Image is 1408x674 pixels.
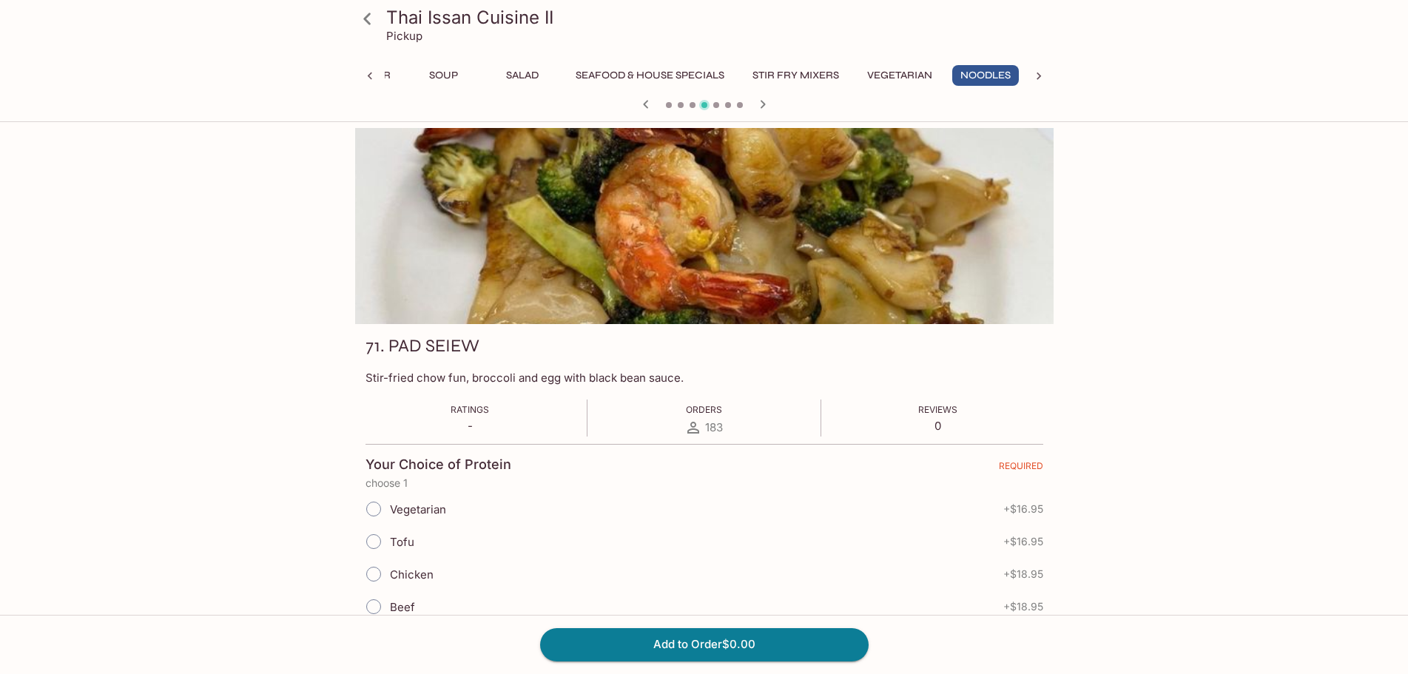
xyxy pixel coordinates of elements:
p: Pickup [386,29,422,43]
p: - [451,419,489,433]
button: Seafood & House Specials [567,65,732,86]
button: Stir Fry Mixers [744,65,847,86]
p: 0 [918,419,957,433]
span: REQUIRED [999,460,1043,477]
span: Vegetarian [390,502,446,516]
button: Vegetarian [859,65,940,86]
span: Tofu [390,535,414,549]
span: Chicken [390,567,434,582]
button: Salad [489,65,556,86]
span: Reviews [918,404,957,415]
span: + $16.95 [1003,536,1043,547]
div: 71. PAD SEIEW [355,128,1054,324]
span: + $18.95 [1003,601,1043,613]
h3: Thai Issan Cuisine II [386,6,1048,29]
h3: 71. PAD SEIEW [366,334,479,357]
p: choose 1 [366,477,1043,489]
span: Beef [390,600,415,614]
span: Orders [686,404,722,415]
span: + $16.95 [1003,503,1043,515]
span: 183 [705,420,723,434]
p: Stir-fried chow fun, broccoli and egg with black bean sauce. [366,371,1043,385]
span: + $18.95 [1003,568,1043,580]
button: Soup [411,65,477,86]
button: Noodles [952,65,1019,86]
h4: Your Choice of Protein [366,456,511,473]
span: Ratings [451,404,489,415]
button: Add to Order$0.00 [540,628,869,661]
